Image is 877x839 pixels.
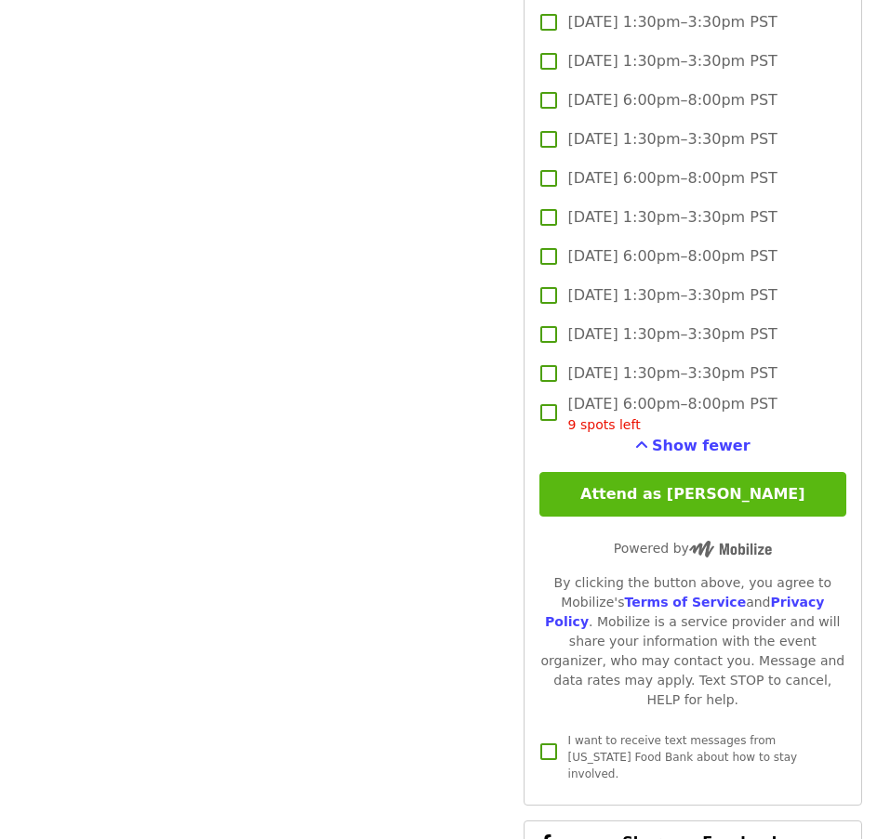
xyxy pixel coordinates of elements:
[568,362,777,385] span: [DATE] 1:30pm–3:30pm PST
[568,206,777,229] span: [DATE] 1:30pm–3:30pm PST
[568,89,777,111] span: [DATE] 6:00pm–8:00pm PST
[568,11,777,33] span: [DATE] 1:30pm–3:30pm PST
[568,50,777,72] span: [DATE] 1:30pm–3:30pm PST
[568,417,641,432] span: 9 spots left
[568,245,777,268] span: [DATE] 6:00pm–8:00pm PST
[568,323,777,346] span: [DATE] 1:30pm–3:30pm PST
[652,437,751,454] span: Show fewer
[568,393,777,435] span: [DATE] 6:00pm–8:00pm PST
[568,167,777,190] span: [DATE] 6:00pm–8:00pm PST
[568,734,798,780] span: I want to receive text messages from [US_STATE] Food Bank about how to stay involved.
[568,284,777,307] span: [DATE] 1:30pm–3:30pm PST
[568,128,777,151] span: [DATE] 1:30pm–3:30pm PST
[624,595,746,610] a: Terms of Service
[545,595,824,629] a: Privacy Policy
[689,541,772,557] img: Powered by Mobilize
[539,472,846,517] button: Attend as [PERSON_NAME]
[614,541,772,556] span: Powered by
[635,435,751,457] button: See more timeslots
[539,573,846,710] div: By clicking the button above, you agree to Mobilize's and . Mobilize is a service provider and wi...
